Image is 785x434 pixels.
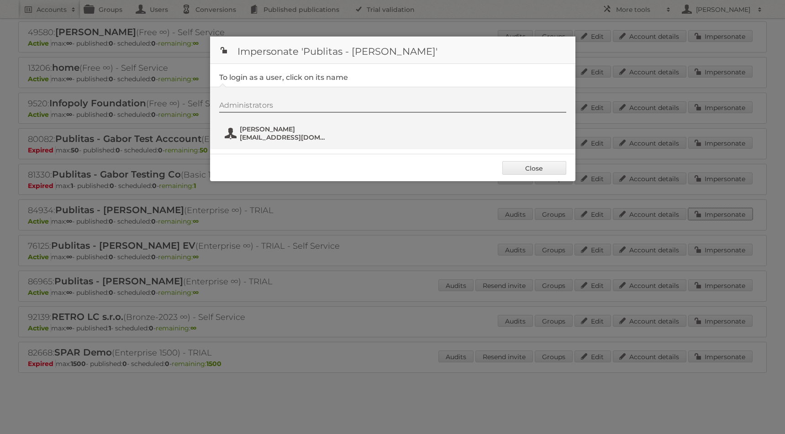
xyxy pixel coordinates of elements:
button: [PERSON_NAME] [EMAIL_ADDRESS][DOMAIN_NAME] [224,124,331,142]
div: Administrators [219,101,566,113]
span: [EMAIL_ADDRESS][DOMAIN_NAME] [240,133,328,141]
a: Close [502,161,566,175]
h1: Impersonate 'Publitas - [PERSON_NAME]' [210,37,575,64]
span: [PERSON_NAME] [240,125,328,133]
legend: To login as a user, click on its name [219,73,348,82]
